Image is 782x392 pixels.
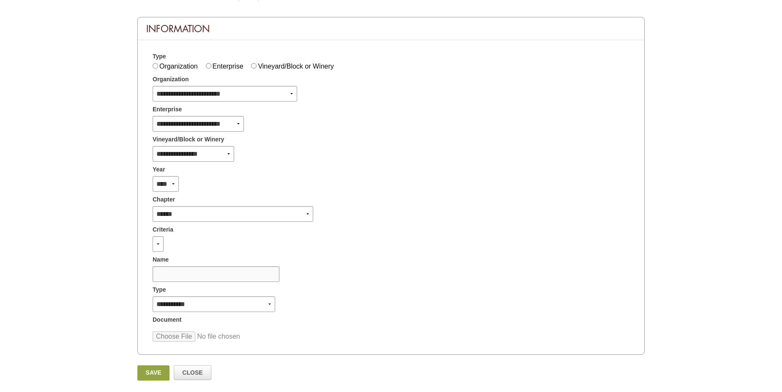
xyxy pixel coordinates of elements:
span: Vineyard/Block or Winery [153,135,224,144]
a: Save [137,365,170,381]
span: Name [153,255,169,264]
label: Vineyard/Block or Winery [258,63,334,70]
span: Chapter [153,195,175,204]
div: Information [138,17,644,40]
label: Organization [159,63,198,70]
span: Type [153,52,166,61]
span: Criteria [153,225,173,234]
span: Organization [153,75,189,84]
span: Enterprise [153,105,182,114]
span: Year [153,165,165,174]
span: Document [153,315,181,324]
label: Enterprise [213,63,243,70]
a: Close [174,365,211,380]
span: Type [153,285,166,294]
